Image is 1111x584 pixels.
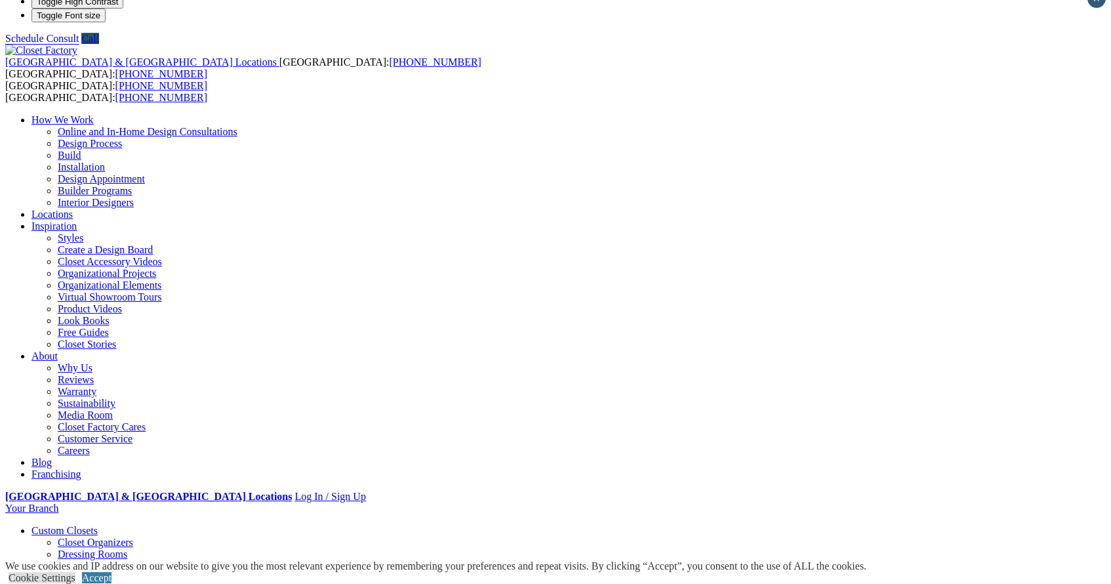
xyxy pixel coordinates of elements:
a: Closet Organizers [58,537,133,548]
a: [PHONE_NUMBER] [115,80,207,91]
a: Organizational Projects [58,268,156,279]
a: Warranty [58,386,96,397]
span: [GEOGRAPHIC_DATA]: [GEOGRAPHIC_DATA]: [5,56,481,79]
a: Organizational Elements [58,280,161,291]
a: Cookie Settings [9,572,75,583]
a: Closet Factory Cares [58,421,146,432]
a: About [31,350,58,362]
a: Online and In-Home Design Consultations [58,126,237,137]
a: Careers [58,445,90,456]
a: Look Books [58,315,110,326]
a: Reviews [58,374,94,385]
a: [PHONE_NUMBER] [389,56,481,68]
button: Toggle Font size [31,9,106,22]
a: Create a Design Board [58,244,153,255]
a: Build [58,150,81,161]
a: Why Us [58,362,92,373]
a: [GEOGRAPHIC_DATA] & [GEOGRAPHIC_DATA] Locations [5,491,292,502]
a: Free Guides [58,327,109,338]
a: Installation [58,161,105,173]
a: Custom Closets [31,525,98,536]
a: Accept [82,572,111,583]
a: Closet Stories [58,339,116,350]
a: Virtual Showroom Tours [58,291,162,302]
a: Customer Service [58,433,132,444]
a: Franchising [31,469,81,480]
a: Call [81,33,99,44]
a: [PHONE_NUMBER] [115,68,207,79]
a: Design Process [58,138,122,149]
a: Inspiration [31,220,77,232]
a: Product Videos [58,303,122,314]
a: Schedule Consult [5,33,79,44]
a: Media Room [58,409,113,421]
a: [GEOGRAPHIC_DATA] & [GEOGRAPHIC_DATA] Locations [5,56,279,68]
a: Interior Designers [58,197,134,208]
div: We use cookies and IP address on our website to give you the most relevant experience by remember... [5,560,866,572]
a: Closet Accessory Videos [58,256,162,267]
a: Builder Programs [58,185,132,196]
img: Closet Factory [5,45,77,56]
span: [GEOGRAPHIC_DATA] & [GEOGRAPHIC_DATA] Locations [5,56,277,68]
a: Locations [31,209,73,220]
a: Dressing Rooms [58,549,127,560]
a: Blog [31,457,52,468]
a: Log In / Sign Up [294,491,365,502]
a: Styles [58,232,83,243]
a: Your Branch [5,503,58,514]
span: Toggle Font size [37,10,100,20]
a: Design Appointment [58,173,145,184]
a: [PHONE_NUMBER] [115,92,207,103]
a: Sustainability [58,398,115,409]
a: How We Work [31,114,94,125]
span: [GEOGRAPHIC_DATA]: [GEOGRAPHIC_DATA]: [5,80,207,103]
